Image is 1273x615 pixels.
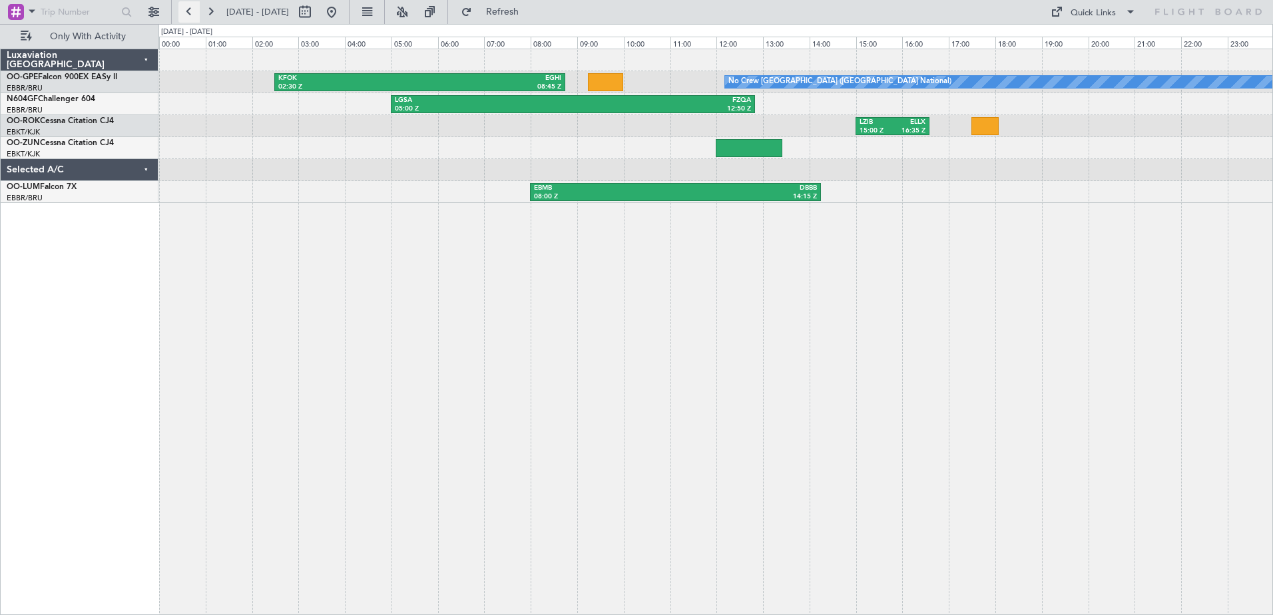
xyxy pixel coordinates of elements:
[892,118,925,127] div: ELLX
[345,37,391,49] div: 04:00
[7,127,40,137] a: EBKT/KJK
[391,37,438,49] div: 05:00
[7,139,40,147] span: OO-ZUN
[161,27,212,38] div: [DATE] - [DATE]
[1071,7,1116,20] div: Quick Links
[676,184,817,193] div: DBBB
[35,32,140,41] span: Only With Activity
[395,96,573,105] div: LGSA
[7,83,43,93] a: EBBR/BRU
[15,26,144,47] button: Only With Activity
[226,6,289,18] span: [DATE] - [DATE]
[1044,1,1143,23] button: Quick Links
[573,96,751,105] div: FZQA
[159,37,206,49] div: 00:00
[484,37,531,49] div: 07:00
[573,104,751,114] div: 12:50 Z
[1181,37,1228,49] div: 22:00
[1135,37,1181,49] div: 21:00
[7,183,77,191] a: OO-LUMFalcon 7X
[7,193,43,203] a: EBBR/BRU
[7,95,95,103] a: N604GFChallenger 604
[7,73,117,81] a: OO-GPEFalcon 900EX EASy II
[278,74,419,83] div: KFOK
[7,105,43,115] a: EBBR/BRU
[7,117,40,125] span: OO-ROK
[7,149,40,159] a: EBKT/KJK
[534,184,675,193] div: EBMB
[531,37,577,49] div: 08:00
[7,183,40,191] span: OO-LUM
[206,37,252,49] div: 01:00
[902,37,949,49] div: 16:00
[475,7,531,17] span: Refresh
[1042,37,1089,49] div: 19:00
[892,126,925,136] div: 16:35 Z
[438,37,485,49] div: 06:00
[7,95,38,103] span: N604GF
[395,104,573,114] div: 05:00 Z
[420,83,561,92] div: 08:45 Z
[252,37,299,49] div: 02:00
[624,37,670,49] div: 10:00
[670,37,717,49] div: 11:00
[763,37,810,49] div: 13:00
[298,37,345,49] div: 03:00
[455,1,535,23] button: Refresh
[7,117,114,125] a: OO-ROKCessna Citation CJ4
[534,192,675,202] div: 08:00 Z
[856,37,903,49] div: 15:00
[577,37,624,49] div: 09:00
[860,118,892,127] div: LZIB
[676,192,817,202] div: 14:15 Z
[810,37,856,49] div: 14:00
[41,2,117,22] input: Trip Number
[7,73,38,81] span: OO-GPE
[716,37,763,49] div: 12:00
[860,126,892,136] div: 15:00 Z
[278,83,419,92] div: 02:30 Z
[949,37,995,49] div: 17:00
[420,74,561,83] div: EGHI
[728,72,951,92] div: No Crew [GEOGRAPHIC_DATA] ([GEOGRAPHIC_DATA] National)
[1089,37,1135,49] div: 20:00
[7,139,114,147] a: OO-ZUNCessna Citation CJ4
[995,37,1042,49] div: 18:00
